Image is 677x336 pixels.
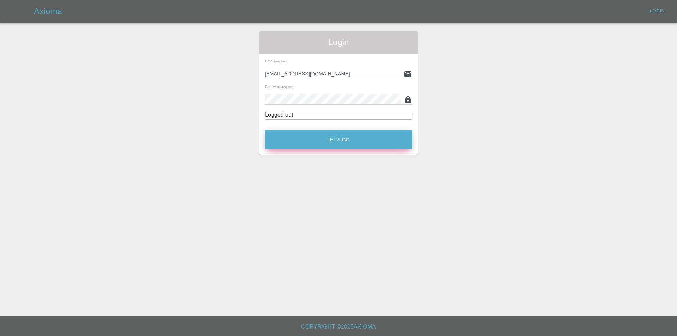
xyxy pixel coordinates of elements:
small: (required) [274,60,287,63]
h5: Axioma [34,6,62,17]
span: Email [265,59,287,63]
button: Let's Go [265,130,412,149]
h6: Copyright © 2025 Axioma [6,322,671,332]
div: Logged out [265,111,412,119]
small: (required) [281,86,294,89]
a: Login [646,6,669,17]
span: Password [265,85,294,89]
span: Login [265,37,412,48]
